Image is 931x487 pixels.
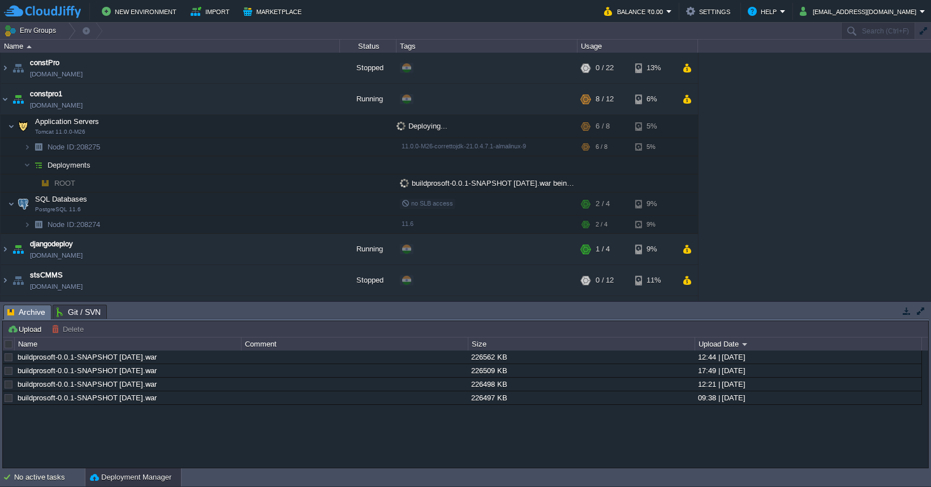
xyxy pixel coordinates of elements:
img: AMDAwAAAACH5BAEAAAAALAAAAAABAAEAAAICRAEAOw== [8,193,15,215]
div: Usage [578,40,697,53]
a: constpro1 [30,88,62,100]
span: 11.0.0-M26-correttojdk-21.0.4.7.1-almalinux-9 [402,143,526,149]
img: AMDAwAAAACH5BAEAAAAALAAAAAABAAEAAAICRAEAOw== [31,138,46,156]
div: 11% [635,265,672,296]
img: AMDAwAAAACH5BAEAAAAALAAAAAABAAEAAAICRAEAOw== [37,174,53,192]
a: [DOMAIN_NAME] [30,250,83,261]
img: AMDAwAAAACH5BAEAAAAALAAAAAABAAEAAAICRAEAOw== [10,53,26,83]
img: AMDAwAAAACH5BAEAAAAALAAAAAABAAEAAAICRAEAOw== [10,234,26,264]
span: 208274 [46,220,102,229]
div: 6 / 8 [596,115,610,138]
div: Name [15,338,241,351]
a: buildprosoft-0.0.1-SNAPSHOT [DATE].war [18,380,157,388]
div: 9% [635,216,672,233]
div: 6 / 8 [596,138,607,156]
div: Upload Date [696,338,921,351]
a: Deployments [46,160,92,170]
button: Marketplace [243,5,305,18]
div: 2 / 4 [596,216,607,233]
div: No active tasks [14,468,85,486]
button: Import [191,5,233,18]
img: AMDAwAAAACH5BAEAAAAALAAAAAABAAEAAAICRAEAOw== [10,265,26,296]
img: AMDAwAAAACH5BAEAAAAALAAAAAABAAEAAAICRAEAOw== [24,156,31,174]
img: AMDAwAAAACH5BAEAAAAALAAAAAABAAEAAAICRAEAOw== [31,216,46,233]
div: 21% [635,296,672,327]
a: stsCMMS [30,270,63,281]
div: 12:21 | [DATE] [695,378,921,391]
span: Git / SVN [57,305,101,319]
div: Size [469,338,695,351]
div: Status [340,40,396,53]
button: New Environment [102,5,180,18]
div: 0 / 22 [596,53,614,83]
a: buildprosoft-0.0.1-SNAPSHOT [DATE].war [18,353,157,361]
a: [DOMAIN_NAME] [30,100,83,111]
button: Delete [51,324,87,334]
span: Node ID: [48,220,76,229]
span: Deploying... [396,122,447,130]
span: Archive [7,305,45,319]
a: Application ServersTomcat 11.0.0-M26 [34,117,101,126]
button: Settings [686,5,734,18]
img: AMDAwAAAACH5BAEAAAAALAAAAAABAAEAAAICRAEAOw== [10,296,26,327]
iframe: chat widget [883,442,920,476]
div: 8 / 12 [596,84,614,114]
a: Node ID:208275 [46,142,102,152]
a: [DOMAIN_NAME] [30,69,83,80]
span: Tomcat 11.0.0-M26 [35,129,85,135]
img: AMDAwAAAACH5BAEAAAAALAAAAAABAAEAAAICRAEAOw== [15,115,31,138]
div: 17:49 | [DATE] [695,364,921,377]
div: Running [340,234,396,264]
div: 226562 KB [468,351,694,364]
span: SQL Databases [34,194,89,204]
div: 9% [635,234,672,264]
a: constPro [30,57,59,69]
img: AMDAwAAAACH5BAEAAAAALAAAAAABAAEAAAICRAEAOw== [1,84,10,114]
img: CloudJiffy [4,5,81,19]
div: 0 / 12 [596,265,614,296]
div: 0 / 12 [596,296,614,327]
div: 226498 KB [468,378,694,391]
div: Comment [242,338,468,351]
div: 226497 KB [468,391,694,404]
div: Tags [397,40,577,53]
div: 226509 KB [468,364,694,377]
div: 1 / 4 [596,234,610,264]
img: AMDAwAAAACH5BAEAAAAALAAAAAABAAEAAAICRAEAOw== [24,216,31,233]
img: AMDAwAAAACH5BAEAAAAALAAAAAABAAEAAAICRAEAOw== [27,45,32,48]
span: PostgreSQL 11.6 [35,206,81,213]
div: 12:44 | [DATE] [695,351,921,364]
img: AMDAwAAAACH5BAEAAAAALAAAAAABAAEAAAICRAEAOw== [8,115,15,138]
a: buildprosoft-0.0.1-SNAPSHOT [DATE].war [18,366,157,375]
span: no SLB access [402,200,453,207]
a: [DOMAIN_NAME] [30,281,83,292]
button: Env Groups [4,23,60,39]
div: 5% [635,115,672,138]
button: Balance ₹0.00 [604,5,666,18]
img: AMDAwAAAACH5BAEAAAAALAAAAAABAAEAAAICRAEAOw== [15,193,31,215]
button: Upload [7,324,45,334]
button: Deployment Manager [90,472,171,483]
div: 13% [635,53,672,83]
img: AMDAwAAAACH5BAEAAAAALAAAAAABAAEAAAICRAEAOw== [1,234,10,264]
a: ROOT [53,178,77,188]
span: Application Servers [34,117,101,126]
div: Running [340,84,396,114]
a: djangodeploy [30,238,73,250]
div: Stopped [340,265,396,296]
span: Node ID: [48,143,76,151]
div: 6% [635,84,672,114]
div: Name [1,40,339,53]
img: AMDAwAAAACH5BAEAAAAALAAAAAABAAEAAAICRAEAOw== [31,156,46,174]
button: Help [748,5,780,18]
a: SQL DatabasesPostgreSQL 11.6 [34,195,89,203]
span: 208275 [46,142,102,152]
span: buildprosoft-0.0.1-SNAPSHOT [DATE].war being deployed... [400,179,609,187]
div: 5% [635,138,672,156]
